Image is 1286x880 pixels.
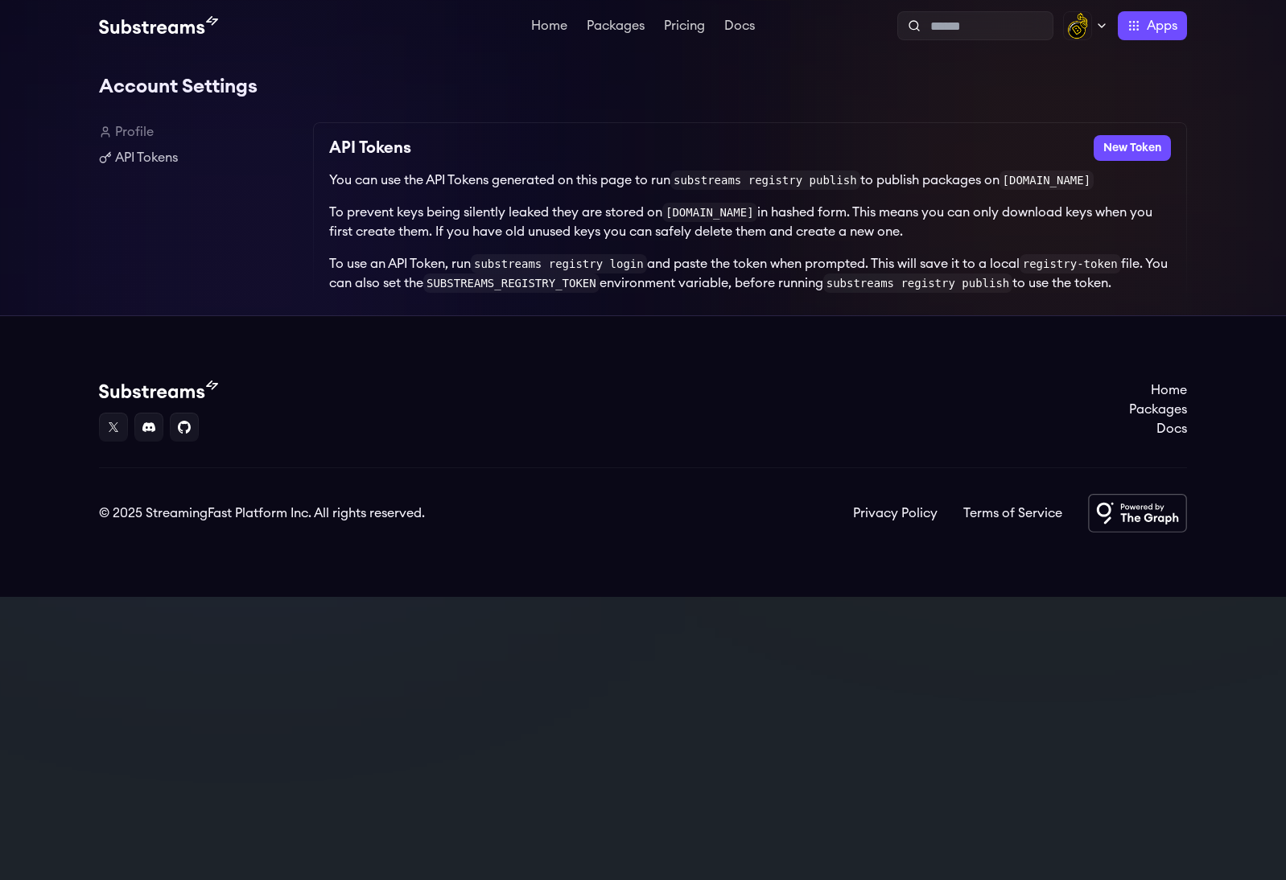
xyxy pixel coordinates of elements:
[583,19,648,35] a: Packages
[99,380,218,400] img: Substream's logo
[1063,11,1092,40] img: Profile
[99,71,1187,103] h1: Account Settings
[329,203,1171,241] p: To prevent keys being silently leaked they are stored on in hashed form. This means you can only ...
[823,273,1013,293] code: substreams registry publish
[528,19,571,35] a: Home
[662,203,757,222] code: [DOMAIN_NAME]
[661,19,708,35] a: Pricing
[670,171,860,190] code: substreams registry publish
[329,135,411,161] h2: API Tokens
[1129,419,1187,438] a: Docs
[1147,16,1177,35] span: Apps
[99,16,218,35] img: Substream's logo
[1088,494,1187,533] img: Powered by The Graph
[1094,135,1171,161] button: New Token
[329,171,1171,190] p: You can use the API Tokens generated on this page to run to publish packages on
[1129,380,1187,400] a: Home
[1020,254,1121,273] code: registry-token
[1000,171,1094,190] code: [DOMAIN_NAME]
[329,254,1171,293] p: To use an API Token, run and paste the token when prompted. This will save it to a local file. Yo...
[853,504,938,523] a: Privacy Policy
[963,504,1062,523] a: Terms of Service
[423,273,600,293] code: SUBSTREAMS_REGISTRY_TOKEN
[99,122,300,142] a: Profile
[471,254,647,273] code: substreams registry login
[721,19,758,35] a: Docs
[99,148,300,167] a: API Tokens
[99,504,425,523] div: © 2025 StreamingFast Platform Inc. All rights reserved.
[1129,400,1187,419] a: Packages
